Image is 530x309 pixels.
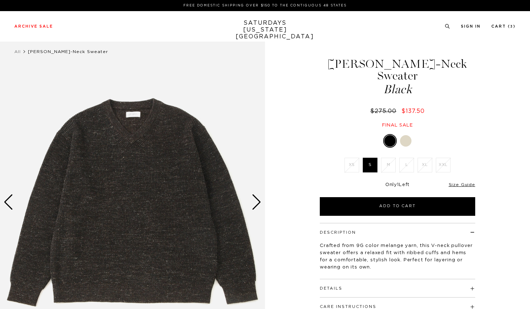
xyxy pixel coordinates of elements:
[28,49,108,54] span: [PERSON_NAME]-Neck Sweater
[320,286,342,290] button: Details
[252,194,261,210] div: Next slide
[363,158,377,172] label: S
[449,182,475,187] a: Size Guide
[236,20,295,40] a: SATURDAYS[US_STATE][GEOGRAPHIC_DATA]
[370,108,399,114] del: $275.00
[397,182,399,187] span: 1
[320,197,475,216] button: Add to Cart
[319,122,476,128] div: Final sale
[461,24,481,28] a: Sign In
[14,24,53,28] a: Archive Sale
[510,25,513,28] small: 3
[319,58,476,95] h1: [PERSON_NAME]-Neck Sweater
[14,49,21,54] a: All
[4,194,13,210] div: Previous slide
[491,24,516,28] a: Cart (3)
[320,182,475,188] div: Only Left
[320,230,356,234] button: Description
[320,242,475,271] p: Crafted from 9G color melange yarn, this V-neck pullover sweater offers a relaxed fit with ribbed...
[320,305,376,309] button: Care Instructions
[17,3,513,8] p: FREE DOMESTIC SHIPPING OVER $150 TO THE CONTIGUOUS 48 STATES
[319,84,476,95] span: Black
[401,108,425,114] span: $137.50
